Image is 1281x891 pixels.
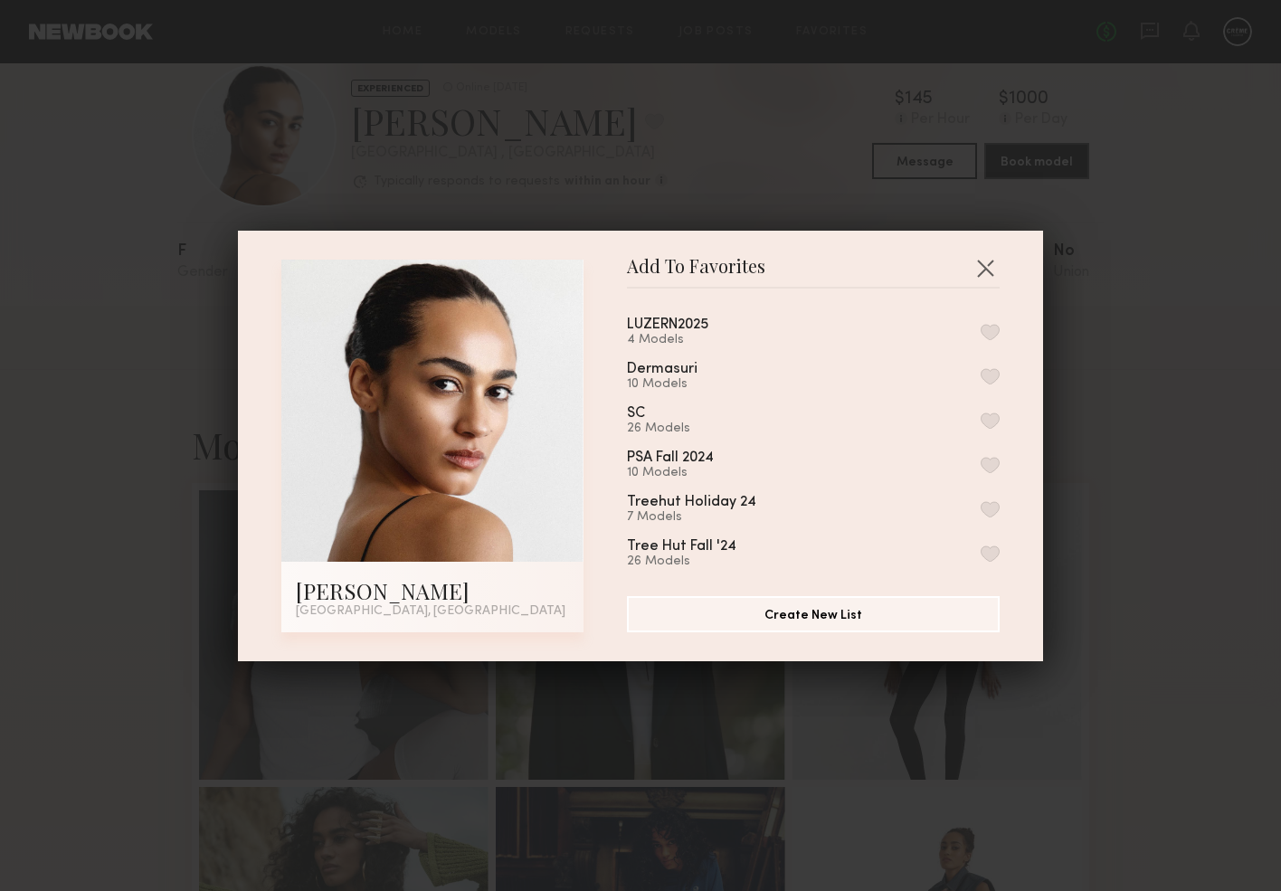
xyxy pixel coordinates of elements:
[627,450,714,466] div: PSA Fall 2024
[627,260,765,287] span: Add To Favorites
[627,362,697,377] div: Dermasuri
[627,555,780,569] div: 26 Models
[627,495,756,510] div: Treehut Holiday 24
[627,377,741,392] div: 10 Models
[971,253,1000,282] button: Close
[627,596,1000,632] button: Create New List
[627,510,800,525] div: 7 Models
[627,333,752,347] div: 4 Models
[627,406,647,422] div: SC
[627,422,690,436] div: 26 Models
[296,576,569,605] div: [PERSON_NAME]
[627,466,757,480] div: 10 Models
[296,605,569,618] div: [GEOGRAPHIC_DATA], [GEOGRAPHIC_DATA]
[627,539,736,555] div: Tree Hut Fall '24
[627,318,708,333] div: LUZERN2025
